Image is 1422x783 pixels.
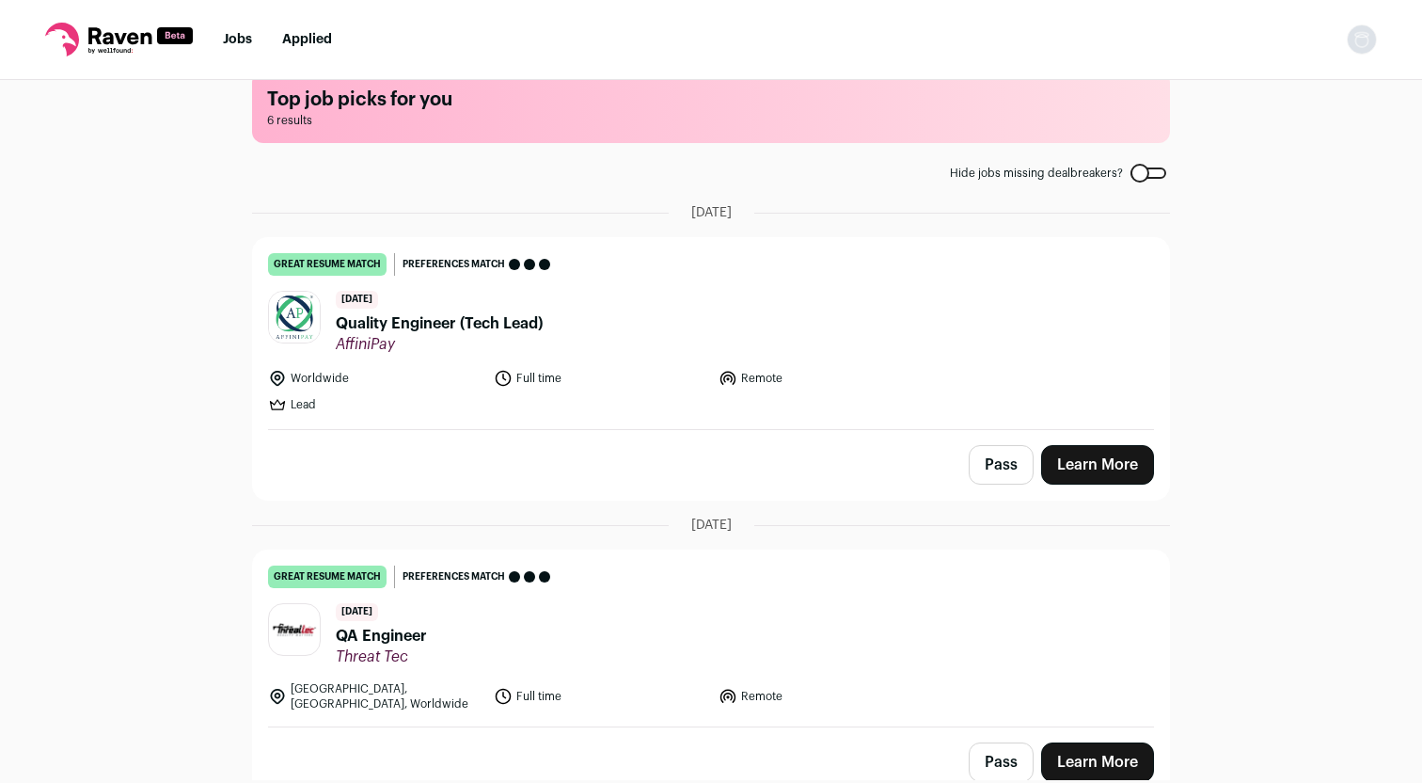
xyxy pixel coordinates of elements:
[1347,24,1377,55] button: Open dropdown
[267,87,1155,113] h1: Top job picks for you
[267,113,1155,128] span: 6 results
[269,292,320,343] img: 2f8932047b38b13ea8c22993493413dee25ec8f41dffd4dbc2593ee9a470bb03.jpg
[691,516,732,535] span: [DATE]
[268,566,387,588] div: great resume match
[268,369,482,388] li: Worldwide
[719,369,933,388] li: Remote
[494,681,708,711] li: Full time
[268,253,387,276] div: great resume match
[969,743,1034,782] button: Pass
[403,567,505,586] span: Preferences match
[282,33,332,46] a: Applied
[950,166,1123,181] span: Hide jobs missing dealbreakers?
[336,603,378,621] span: [DATE]
[336,312,543,335] span: Quality Engineer (Tech Lead)
[268,681,482,711] li: [GEOGRAPHIC_DATA], [GEOGRAPHIC_DATA], Worldwide
[1041,743,1154,782] a: Learn More
[268,395,482,414] li: Lead
[1041,445,1154,485] a: Learn More
[691,203,732,222] span: [DATE]
[336,647,427,666] span: Threat Tec
[336,335,543,354] span: AffiniPay
[1347,24,1377,55] img: nopic.png
[269,619,320,640] img: 5dc23317f3ddc38aa3ab8fb6b25fbd5e1a98a5b4ab371684c0c47948a0dde794.png
[494,369,708,388] li: Full time
[403,255,505,274] span: Preferences match
[969,445,1034,485] button: Pass
[253,238,1169,429] a: great resume match Preferences match [DATE] Quality Engineer (Tech Lead) AffiniPay Worldwide Full...
[223,33,252,46] a: Jobs
[336,291,378,309] span: [DATE]
[253,551,1169,727] a: great resume match Preferences match [DATE] QA Engineer Threat Tec [GEOGRAPHIC_DATA], [GEOGRAPHIC...
[336,625,427,647] span: QA Engineer
[719,681,933,711] li: Remote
